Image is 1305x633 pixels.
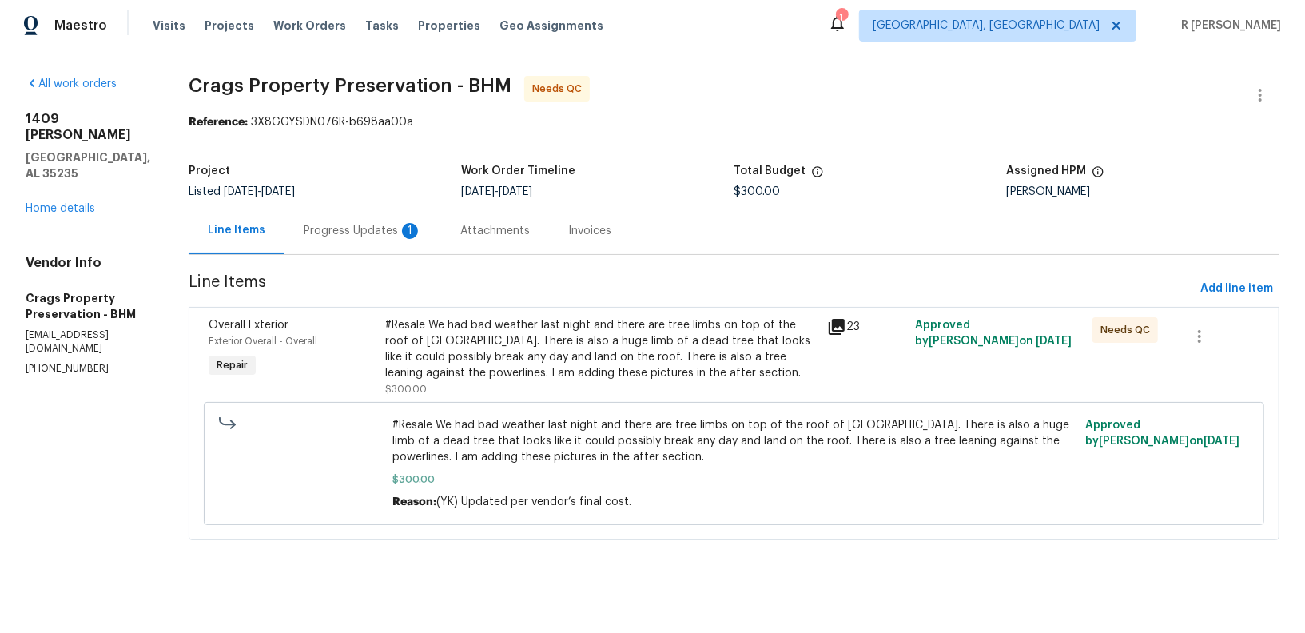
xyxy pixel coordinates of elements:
div: 23 [827,317,906,336]
span: [GEOGRAPHIC_DATA], [GEOGRAPHIC_DATA] [873,18,1100,34]
h2: 1409 [PERSON_NAME] [26,111,150,143]
span: The total cost of line items that have been proposed by Opendoor. This sum includes line items th... [811,165,824,186]
span: Overall Exterior [209,320,288,331]
span: Crags Property Preservation - BHM [189,76,511,95]
div: Line Items [208,222,265,238]
b: Reference: [189,117,248,128]
span: - [224,186,295,197]
div: Attachments [460,223,530,239]
span: Visits [153,18,185,34]
h5: Crags Property Preservation - BHM [26,290,150,322]
span: Geo Assignments [499,18,603,34]
span: - [461,186,532,197]
h4: Vendor Info [26,255,150,271]
span: Exterior Overall - Overall [209,336,317,346]
h5: [GEOGRAPHIC_DATA], AL 35235 [26,149,150,181]
div: #Resale We had bad weather last night and there are tree limbs on top of the roof of [GEOGRAPHIC_... [385,317,818,381]
div: Progress Updates [304,223,422,239]
span: R [PERSON_NAME] [1175,18,1281,34]
p: [EMAIL_ADDRESS][DOMAIN_NAME] [26,328,150,356]
div: 1 [402,223,418,239]
span: Needs QC [532,81,588,97]
span: (YK) Updated per vendor’s final cost. [436,496,631,508]
span: The hpm assigned to this work order. [1092,165,1104,186]
span: $300.00 [734,186,781,197]
span: Approved by [PERSON_NAME] on [916,320,1072,347]
h5: Project [189,165,230,177]
div: [PERSON_NAME] [1007,186,1279,197]
a: All work orders [26,78,117,90]
span: [DATE] [499,186,532,197]
button: Add line item [1194,274,1279,304]
div: 3X8GGYSDN076R-b698aa00a [189,114,1279,130]
span: Repair [210,357,254,373]
span: Listed [189,186,295,197]
span: Properties [418,18,480,34]
span: [DATE] [1036,336,1072,347]
div: Invoices [568,223,611,239]
h5: Assigned HPM [1007,165,1087,177]
span: #Resale We had bad weather last night and there are tree limbs on top of the roof of [GEOGRAPHIC_... [392,417,1076,465]
div: 1 [836,10,847,26]
span: Reason: [392,496,436,508]
span: Add line item [1200,279,1273,299]
span: Line Items [189,274,1194,304]
h5: Total Budget [734,165,806,177]
a: Home details [26,203,95,214]
span: [DATE] [461,186,495,197]
span: [DATE] [261,186,295,197]
span: $300.00 [385,384,427,394]
span: [DATE] [224,186,257,197]
span: [DATE] [1204,436,1239,447]
span: $300.00 [392,472,1076,488]
span: Needs QC [1100,322,1156,338]
p: [PHONE_NUMBER] [26,362,150,376]
span: Tasks [365,20,399,31]
span: Projects [205,18,254,34]
span: Work Orders [273,18,346,34]
span: Approved by [PERSON_NAME] on [1085,420,1239,447]
h5: Work Order Timeline [461,165,575,177]
span: Maestro [54,18,107,34]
